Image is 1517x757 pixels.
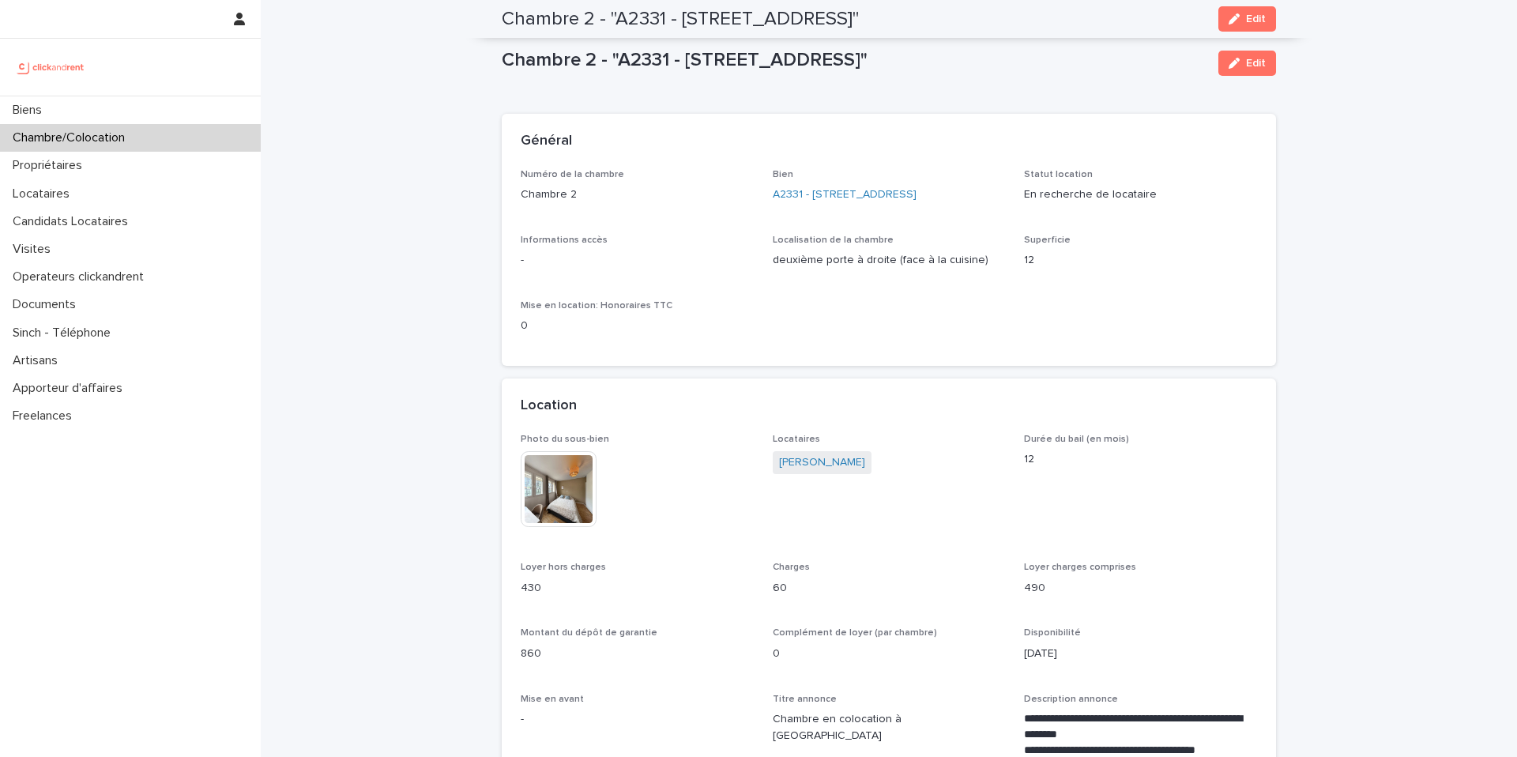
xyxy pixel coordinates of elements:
img: UCB0brd3T0yccxBKYDjQ [13,51,89,83]
p: Visites [6,242,63,257]
p: Propriétaires [6,158,95,173]
span: Durée du bail (en mois) [1024,435,1129,444]
a: A2331 - [STREET_ADDRESS] [773,186,917,203]
p: 430 [521,580,754,597]
span: Mise en location: Honoraires TTC [521,301,672,311]
h2: Location [521,397,577,415]
h2: Général [521,133,572,150]
p: Artisans [6,353,70,368]
span: Locataires [773,435,820,444]
p: 860 [521,646,754,662]
p: Documents [6,297,88,312]
span: Informations accès [521,235,608,245]
span: Titre annonce [773,695,837,704]
span: Edit [1246,58,1266,69]
span: Complément de loyer (par chambre) [773,628,937,638]
a: [PERSON_NAME] [779,454,865,471]
span: Photo du sous-bien [521,435,609,444]
p: 490 [1024,580,1257,597]
span: Loyer hors charges [521,563,606,572]
p: Chambre en colocation à [GEOGRAPHIC_DATA] [773,711,1006,744]
p: Chambre/Colocation [6,130,137,145]
p: 12 [1024,252,1257,269]
p: 60 [773,580,1006,597]
span: Numéro de la chambre [521,170,624,179]
p: Locataires [6,186,82,201]
p: Chambre 2 - "A2331 - [STREET_ADDRESS]" [502,49,1206,72]
span: Edit [1246,13,1266,24]
span: Disponibilité [1024,628,1081,638]
span: Montant du dépôt de garantie [521,628,657,638]
span: Mise en avant [521,695,584,704]
p: Apporteur d'affaires [6,381,135,396]
p: Operateurs clickandrent [6,269,156,284]
p: 0 [773,646,1006,662]
button: Edit [1218,6,1276,32]
p: [DATE] [1024,646,1257,662]
p: 0 [521,318,754,334]
span: Charges [773,563,810,572]
p: 12 [1024,451,1257,468]
p: Chambre 2 [521,186,754,203]
p: - [521,252,754,269]
p: Candidats Locataires [6,214,141,229]
button: Edit [1218,51,1276,76]
span: Description annonce [1024,695,1118,704]
span: Bien [773,170,793,179]
h2: Chambre 2 - "A2331 - [STREET_ADDRESS]" [502,8,859,31]
p: - [521,711,754,728]
p: deuxième porte à droite (face à la cuisine) [773,252,1006,269]
span: Localisation de la chambre [773,235,894,245]
p: Freelances [6,409,85,424]
p: Sinch - Téléphone [6,326,123,341]
span: Superficie [1024,235,1071,245]
p: Biens [6,103,55,118]
p: En recherche de locataire [1024,186,1257,203]
span: Statut location [1024,170,1093,179]
span: Loyer charges comprises [1024,563,1136,572]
